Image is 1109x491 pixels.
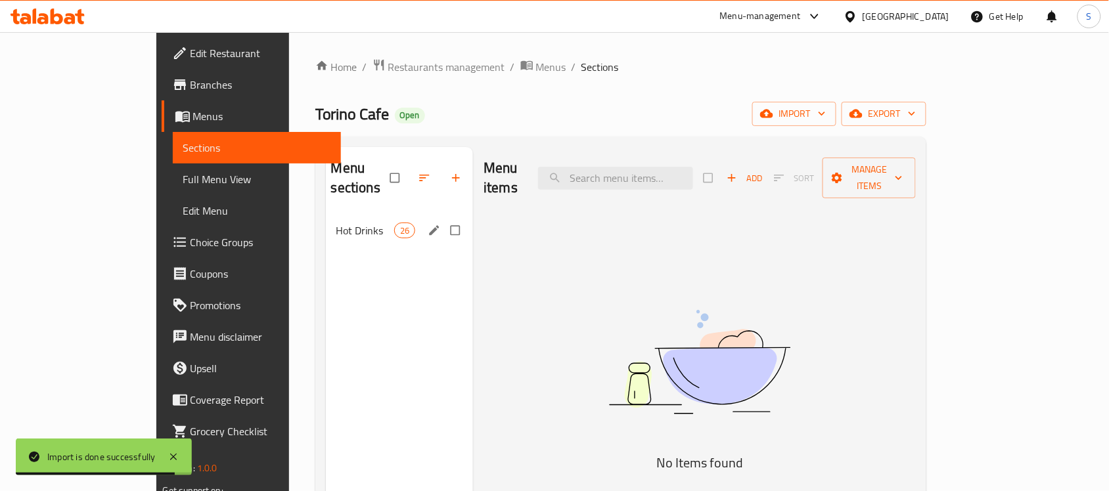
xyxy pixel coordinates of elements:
div: Import is done successfully [47,450,155,464]
span: Menus [193,108,331,124]
a: Edit Restaurant [162,37,342,69]
li: / [572,59,576,75]
button: Manage items [823,158,916,198]
span: Menus [536,59,566,75]
a: Menus [162,100,342,132]
a: Sections [173,132,342,163]
span: Coverage Report [191,392,331,408]
span: Promotions [191,297,331,313]
span: Manage items [833,161,905,194]
span: Upsell [191,360,331,376]
span: Restaurants management [388,59,505,75]
button: edit [426,222,445,239]
button: import [752,102,836,126]
a: Menus [520,58,566,75]
div: [GEOGRAPHIC_DATA] [863,9,949,24]
h2: Menu items [484,158,522,198]
h2: Menu sections [331,158,391,198]
a: Branches [162,69,342,100]
a: Full Menu View [173,163,342,195]
span: 1.0.0 [197,459,217,477]
span: Torino Cafe [315,99,390,129]
span: Add item [723,168,765,188]
div: Menu-management [720,9,801,24]
span: Grocery Checklist [191,423,331,439]
a: Choice Groups [162,226,342,258]
button: Add [723,168,765,188]
a: Menu disclaimer [162,321,342,352]
img: dish.svg [535,275,864,449]
span: export [852,106,916,122]
span: Menu disclaimer [191,329,331,345]
span: Hot Drinks [336,223,394,238]
div: items [394,223,415,238]
span: Coupons [191,266,331,282]
nav: Menu sections [326,209,474,251]
span: 26 [395,224,415,237]
span: Open [395,110,425,121]
span: Choice Groups [191,234,331,250]
a: Edit Menu [173,195,342,226]
input: search [538,167,693,190]
h5: No Items found [535,452,864,473]
span: Sections [581,59,619,75]
a: Promotions [162,289,342,321]
button: export [842,102,926,126]
a: Grocery Checklist [162,416,342,447]
li: / [510,59,515,75]
li: / [363,59,367,75]
a: Restaurants management [373,58,505,75]
span: Edit Menu [183,203,331,219]
span: Branches [191,77,331,93]
span: S [1087,9,1092,24]
nav: breadcrumb [315,58,927,75]
span: Edit Restaurant [191,45,331,61]
a: Coverage Report [162,384,342,416]
span: Sort items [765,168,823,188]
span: Sections [183,140,331,156]
a: Upsell [162,352,342,384]
div: Hot Drinks26edit [326,215,474,246]
span: import [763,106,826,122]
span: Add [727,171,762,186]
span: Full Menu View [183,171,331,187]
a: Coupons [162,258,342,289]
